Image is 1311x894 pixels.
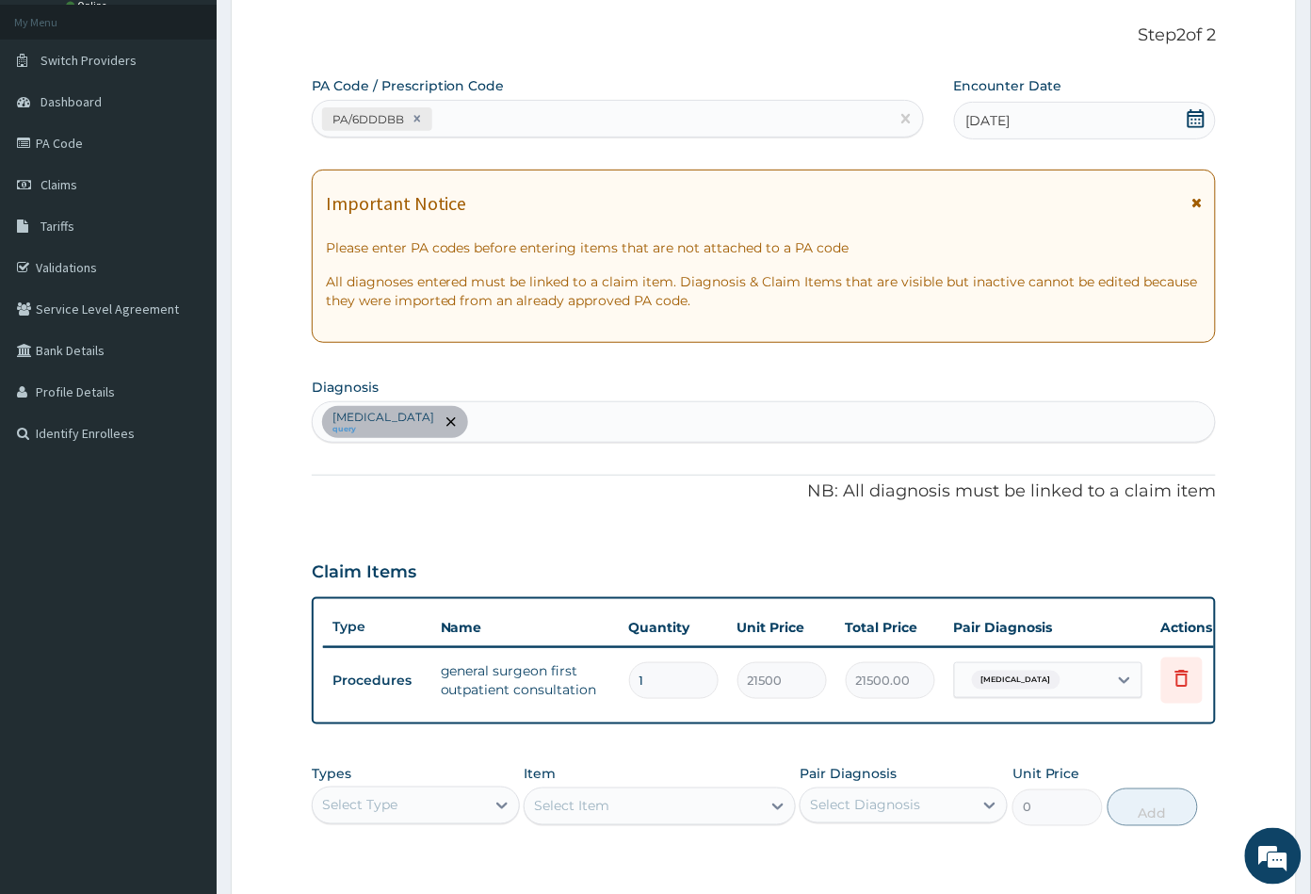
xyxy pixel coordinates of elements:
span: Dashboard [40,93,102,110]
p: All diagnoses entered must be linked to a claim item. Diagnosis & Claim Items that are visible bu... [326,272,1203,310]
th: Unit Price [728,609,836,646]
span: [DATE] [966,111,1011,130]
th: Pair Diagnosis [945,609,1152,646]
p: Please enter PA codes before entering items that are not attached to a PA code [326,238,1203,257]
th: Quantity [620,609,728,646]
span: Switch Providers [40,52,137,69]
label: Types [312,766,351,782]
h3: Claim Items [312,562,416,583]
th: Actions [1152,609,1246,646]
span: We're online! [109,237,260,428]
td: general surgeon first outpatient consultation [431,652,620,708]
span: Tariffs [40,218,74,235]
th: Name [431,609,620,646]
label: Diagnosis [312,378,379,397]
td: Procedures [323,663,431,698]
p: Step 2 of 2 [312,25,1217,46]
p: [MEDICAL_DATA] [332,410,434,425]
img: d_794563401_company_1708531726252_794563401 [35,94,76,141]
label: Unit Price [1012,764,1080,783]
p: NB: All diagnosis must be linked to a claim item [312,480,1217,504]
span: Claims [40,176,77,193]
div: PA/6DDDBB [327,108,407,130]
label: Encounter Date [954,76,1062,95]
label: Pair Diagnosis [800,764,897,783]
th: Type [323,610,431,644]
div: Minimize live chat window [309,9,354,55]
button: Add [1108,788,1198,826]
div: Chat with us now [98,106,316,130]
textarea: Type your message and hit 'Enter' [9,514,359,580]
span: remove selection option [443,414,460,431]
label: PA Code / Prescription Code [312,76,505,95]
th: Total Price [836,609,945,646]
h1: Important Notice [326,193,467,214]
small: query [332,425,434,434]
span: [MEDICAL_DATA] [972,671,1060,690]
div: Select Diagnosis [810,796,920,815]
label: Item [524,764,556,783]
div: Select Type [322,796,397,815]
